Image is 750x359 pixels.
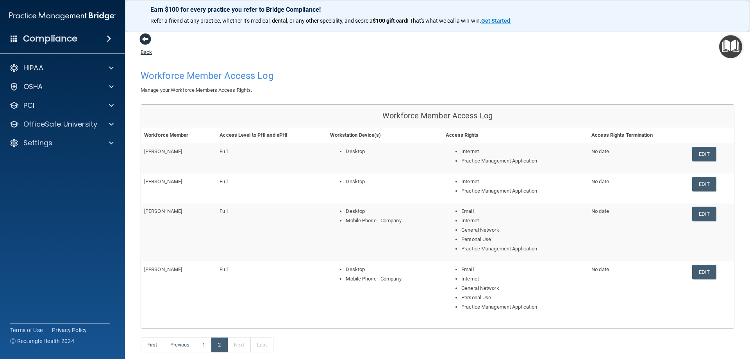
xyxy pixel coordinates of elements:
a: First [141,338,164,352]
li: Practice Management Application [461,244,585,254]
span: [PERSON_NAME] [144,266,182,272]
a: Edit [692,147,716,161]
th: Access Level to PHI and ePHI [216,127,327,143]
li: Internet [461,147,585,156]
li: General Network [461,284,585,293]
li: Practice Management Application [461,156,585,166]
th: Access Rights Termination [588,127,689,143]
a: PCI [9,101,114,110]
li: Internet [461,177,585,186]
a: Settings [9,138,114,148]
a: Edit [692,177,716,191]
li: Personal Use [461,293,585,302]
p: PCI [23,101,34,110]
li: Email [461,265,585,274]
img: PMB logo [9,8,116,24]
th: Workforce Member [141,127,216,143]
a: OSHA [9,82,114,91]
span: No date [591,266,609,272]
a: HIPAA [9,63,114,73]
li: Desktop [346,207,439,216]
li: Personal Use [461,235,585,244]
span: Full [220,148,227,154]
span: Full [220,179,227,184]
th: Access Rights [443,127,588,143]
li: General Network [461,225,585,235]
a: Last [250,338,273,352]
p: Earn $100 for every practice you refer to Bridge Compliance! [150,6,725,13]
a: OfficeSafe University [9,120,114,129]
h4: Compliance [23,33,77,44]
p: HIPAA [23,63,43,73]
li: Mobile Phone - Company [346,216,439,225]
div: Workforce Member Access Log [141,105,734,127]
span: Ⓒ Rectangle Health 2024 [10,337,74,345]
a: 2 [211,338,227,352]
span: [PERSON_NAME] [144,179,182,184]
span: No date [591,208,609,214]
a: 1 [196,338,212,352]
a: Get Started [481,18,511,24]
span: [PERSON_NAME] [144,208,182,214]
span: Full [220,266,227,272]
h4: Workforce Member Access Log [141,71,432,81]
strong: $100 gift card [373,18,407,24]
li: Email [461,207,585,216]
span: ! That's what we call a win-win. [407,18,481,24]
a: Previous [164,338,196,352]
a: Back [141,40,152,55]
p: OfficeSafe University [23,120,97,129]
span: No date [591,179,609,184]
p: Settings [23,138,52,148]
li: Practice Management Application [461,186,585,196]
a: Edit [692,207,716,221]
a: Edit [692,265,716,279]
a: Privacy Policy [52,326,87,334]
li: Internet [461,216,585,225]
a: Terms of Use [10,326,43,334]
span: No date [591,148,609,154]
span: Manage your Workforce Members Access Rights. [141,87,252,93]
a: Next [227,338,251,352]
th: Workstation Device(s) [327,127,443,143]
span: Full [220,208,227,214]
p: OSHA [23,82,43,91]
li: Desktop [346,177,439,186]
span: Refer a friend at any practice, whether it's medical, dental, or any other speciality, and score a [150,18,373,24]
li: Mobile Phone - Company [346,274,439,284]
strong: Get Started [481,18,510,24]
li: Desktop [346,265,439,274]
li: Desktop [346,147,439,156]
li: Internet [461,274,585,284]
li: Practice Management Application [461,302,585,312]
span: [PERSON_NAME] [144,148,182,154]
button: Open Resource Center [719,35,742,58]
